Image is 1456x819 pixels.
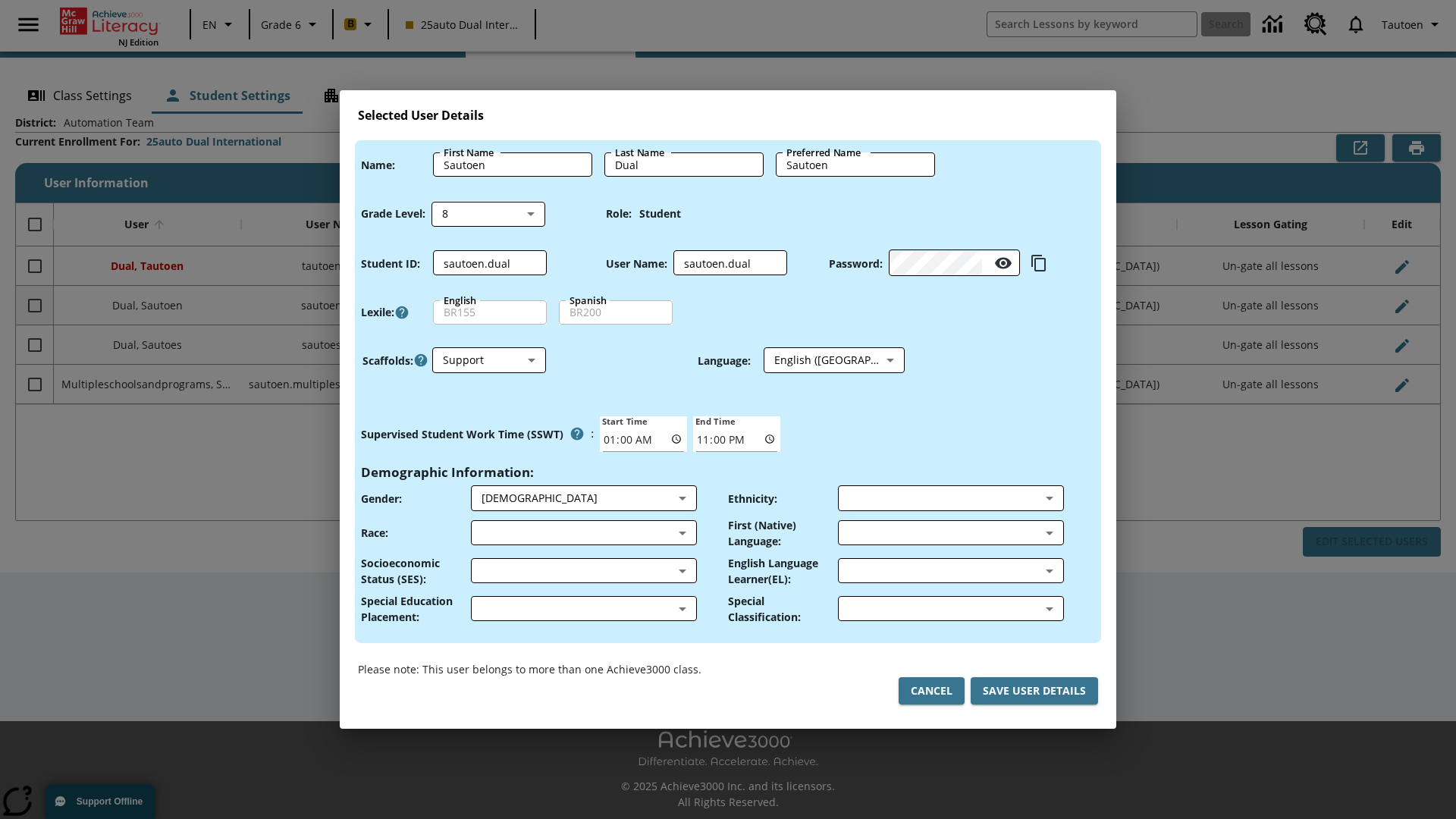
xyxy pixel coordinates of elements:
[600,415,648,427] label: Start Time
[361,555,471,587] p: Socioeconomic Status (SES) :
[673,251,787,275] div: User Name
[444,146,494,159] label: First Name
[728,555,838,587] p: English Language Learner(EL) :
[1026,250,1052,276] button: Copy text to clipboard
[413,353,428,369] button: Click here to know more about Scaffolds
[358,108,1098,123] h3: Selected User Details
[432,348,546,373] div: Scaffolds
[698,353,751,369] p: Language :
[431,201,545,226] div: Grade Level
[358,661,701,677] p: Please note: This user belongs to more than one Achieve3000 class.
[693,415,736,427] label: End Time
[889,251,1020,276] div: Password
[361,464,534,480] h4: Demographic Information :
[786,146,861,159] label: Preferred Name
[482,491,673,506] div: Female
[361,256,420,271] p: Student ID :
[432,348,546,373] div: Support
[362,353,413,369] p: Scaffolds :
[431,201,545,226] div: 8
[971,677,1098,705] button: Save User Details
[433,251,547,275] div: Student ID
[764,348,905,373] div: English ([GEOGRAPHIC_DATA])
[899,677,965,705] button: Cancel
[606,206,632,221] p: Role :
[615,146,664,159] label: Last Name
[728,593,838,625] p: Special Classification :
[361,525,388,541] p: Race :
[829,256,883,271] p: Password :
[361,206,425,221] p: Grade Level :
[606,256,667,271] p: User Name :
[444,293,477,307] label: English
[361,593,471,625] p: Special Education Placement :
[361,304,394,320] p: Lexile :
[728,491,777,507] p: Ethnicity :
[570,293,607,307] label: Spanish
[394,305,409,320] a: Click here to know more about Lexiles, Will open in new tab
[563,420,591,447] button: Supervised Student Work Time is the timeframe when students can take LevelSet and when lessons ar...
[988,248,1018,278] button: Reveal Password
[361,426,563,442] p: Supervised Student Work Time (SSWT)
[639,206,681,221] p: Student
[361,420,594,447] div: :
[728,517,838,549] p: First (Native) Language :
[361,491,402,507] p: Gender :
[764,348,905,373] div: Language
[361,157,395,173] p: Name :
